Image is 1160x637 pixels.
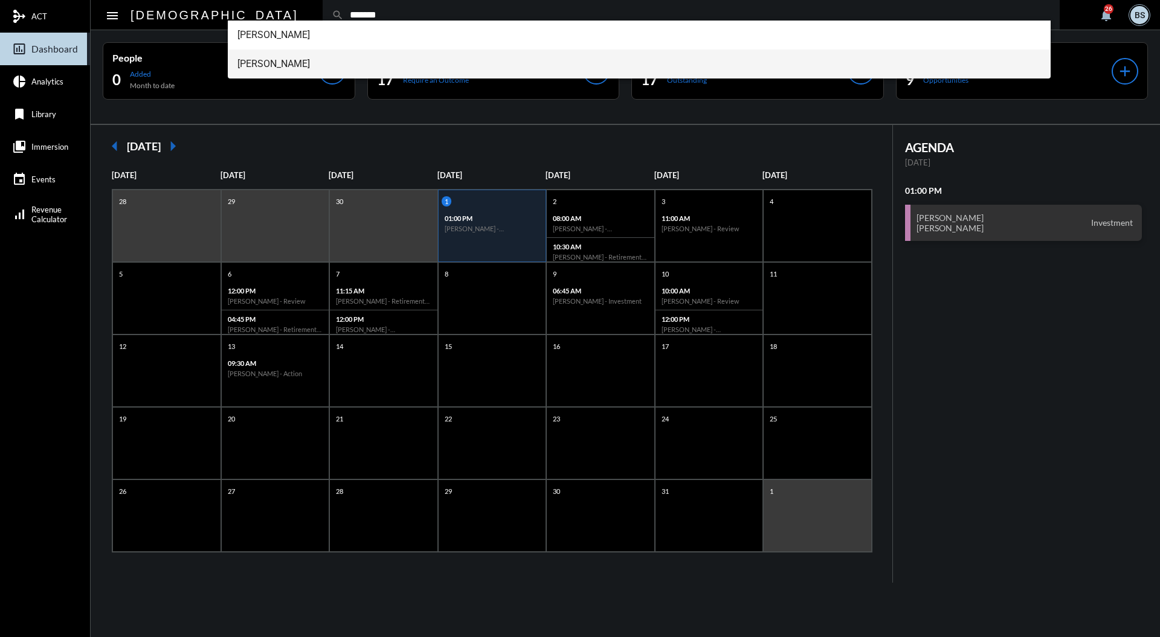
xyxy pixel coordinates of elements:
[1104,4,1113,14] div: 26
[662,287,757,295] p: 10:00 AM
[112,170,221,180] p: [DATE]
[228,315,323,323] p: 04:45 PM
[1116,63,1133,80] mat-icon: add
[641,70,658,89] h2: 17
[906,70,914,89] h2: 9
[332,9,344,21] mat-icon: search
[553,243,648,251] p: 10:30 AM
[667,75,707,85] p: Outstanding
[12,172,27,187] mat-icon: event
[1088,217,1136,228] span: Investment
[31,11,47,21] span: ACT
[237,21,1042,50] span: [PERSON_NAME]
[403,75,469,85] p: Require an Outcome
[550,269,559,279] p: 9
[336,287,431,295] p: 11:15 AM
[116,341,129,351] p: 12
[31,142,68,152] span: Immersion
[228,297,323,305] h6: [PERSON_NAME] - Review
[550,196,559,206] p: 2
[923,75,968,85] p: Opportunities
[130,69,175,78] p: Added
[546,170,654,180] p: [DATE]
[553,297,648,305] h6: [PERSON_NAME] - Investment
[767,414,780,424] p: 25
[659,341,672,351] p: 17
[553,253,648,261] h6: [PERSON_NAME] - Retirement Income
[333,269,343,279] p: 7
[553,214,648,222] p: 08:00 AM
[130,5,298,25] h2: [DEMOGRAPHIC_DATA]
[225,196,238,206] p: 29
[767,269,780,279] p: 11
[767,196,776,206] p: 4
[112,52,319,63] p: People
[905,185,1142,196] h2: 01:00 PM
[1130,6,1149,24] div: BS
[336,315,431,323] p: 12:00 PM
[12,207,27,222] mat-icon: signal_cellular_alt
[333,486,346,496] p: 28
[553,225,648,232] h6: [PERSON_NAME] - [PERSON_NAME] - Review
[228,287,323,295] p: 12:00 PM
[336,297,431,305] h6: [PERSON_NAME] - Retirement Income
[12,107,27,121] mat-icon: bookmark
[1099,8,1113,22] mat-icon: notifications
[442,341,455,351] p: 15
[662,315,757,323] p: 12:00 PM
[31,43,78,54] span: Dashboard
[333,414,346,424] p: 21
[762,170,871,180] p: [DATE]
[105,8,120,23] mat-icon: Side nav toggle icon
[130,81,175,90] p: Month to date
[767,486,776,496] p: 1
[662,297,757,305] h6: [PERSON_NAME] - Review
[12,42,27,56] mat-icon: insert_chart_outlined
[917,213,984,233] h3: [PERSON_NAME] [PERSON_NAME]
[225,341,238,351] p: 13
[329,170,437,180] p: [DATE]
[237,50,1042,78] span: [PERSON_NAME]
[103,134,127,158] mat-icon: arrow_left
[905,140,1142,155] h2: AGENDA
[654,170,763,180] p: [DATE]
[550,414,563,424] p: 23
[12,139,27,154] mat-icon: collections_bookmark
[100,3,124,27] button: Toggle sidenav
[659,414,672,424] p: 24
[442,269,451,279] p: 8
[228,325,323,333] h6: [PERSON_NAME] - Retirement Doctrine II
[116,486,129,496] p: 26
[127,139,161,153] h2: [DATE]
[445,214,540,222] p: 01:00 PM
[12,74,27,89] mat-icon: pie_chart
[333,341,346,351] p: 14
[662,325,757,333] h6: [PERSON_NAME] - [PERSON_NAME] - Life With [PERSON_NAME]
[767,341,780,351] p: 18
[161,134,185,158] mat-icon: arrow_right
[662,214,757,222] p: 11:00 AM
[659,269,672,279] p: 10
[225,486,238,496] p: 27
[12,9,27,24] mat-icon: mediation
[333,196,346,206] p: 30
[31,77,63,86] span: Analytics
[442,196,451,206] p: 1
[905,158,1142,167] p: [DATE]
[659,196,668,206] p: 3
[225,269,234,279] p: 6
[445,225,540,232] h6: [PERSON_NAME] - [PERSON_NAME] - Investment
[442,486,455,496] p: 29
[662,225,757,232] h6: [PERSON_NAME] - Review
[553,287,648,295] p: 06:45 AM
[116,196,129,206] p: 28
[228,359,323,367] p: 09:30 AM
[31,109,56,119] span: Library
[550,341,563,351] p: 16
[659,486,672,496] p: 31
[336,325,431,333] h6: [PERSON_NAME] - [PERSON_NAME] - Retirement Income
[225,414,238,424] p: 20
[550,486,563,496] p: 30
[377,70,394,89] h2: 17
[31,205,67,224] span: Revenue Calculator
